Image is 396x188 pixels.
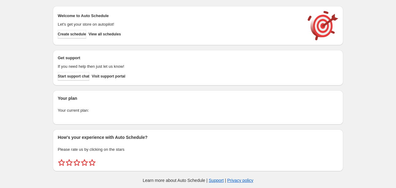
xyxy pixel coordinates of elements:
[89,30,121,38] button: View all schedules
[58,146,338,153] p: Please rate us by clicking on the stars
[58,21,302,27] p: Let's get your store on autopilot!
[143,177,253,183] p: Learn more about Auto Schedule | |
[92,74,125,79] span: Visit support portal
[58,30,86,38] button: Create schedule
[58,32,86,37] span: Create schedule
[58,63,302,70] p: If you need help then just let us know!
[227,178,254,183] a: Privacy policy
[58,95,338,101] h2: Your plan
[92,72,125,81] a: Visit support portal
[58,72,89,81] a: Start support chat
[58,107,338,114] p: Your current plan:
[58,134,338,140] h2: How's your experience with Auto Schedule?
[58,55,302,61] h2: Get support
[209,178,224,183] a: Support
[89,32,121,37] span: View all schedules
[58,13,302,19] h2: Welcome to Auto Schedule
[58,74,89,79] span: Start support chat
